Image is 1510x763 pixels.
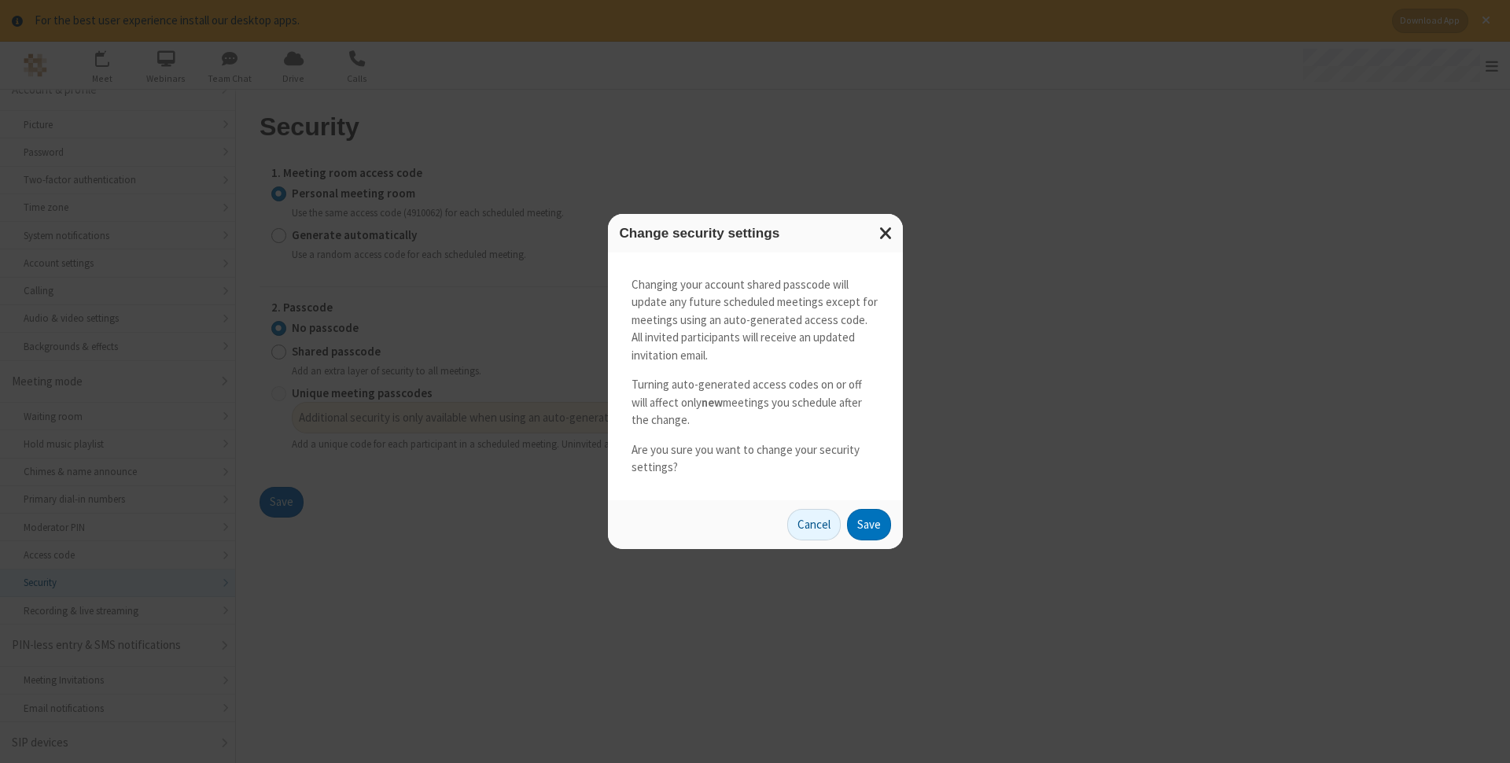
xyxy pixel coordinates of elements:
[632,276,879,365] p: Changing your account shared passcode will update any future scheduled meetings except for meetin...
[632,376,879,429] p: Turning auto-generated access codes on or off will affect only meetings you schedule after the ch...
[632,441,879,477] p: Are you sure you want to change your security settings?
[870,214,903,252] button: Close modal
[702,395,723,410] strong: new
[787,509,841,540] button: Cancel
[620,226,891,241] h3: Change security settings
[847,509,891,540] button: Save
